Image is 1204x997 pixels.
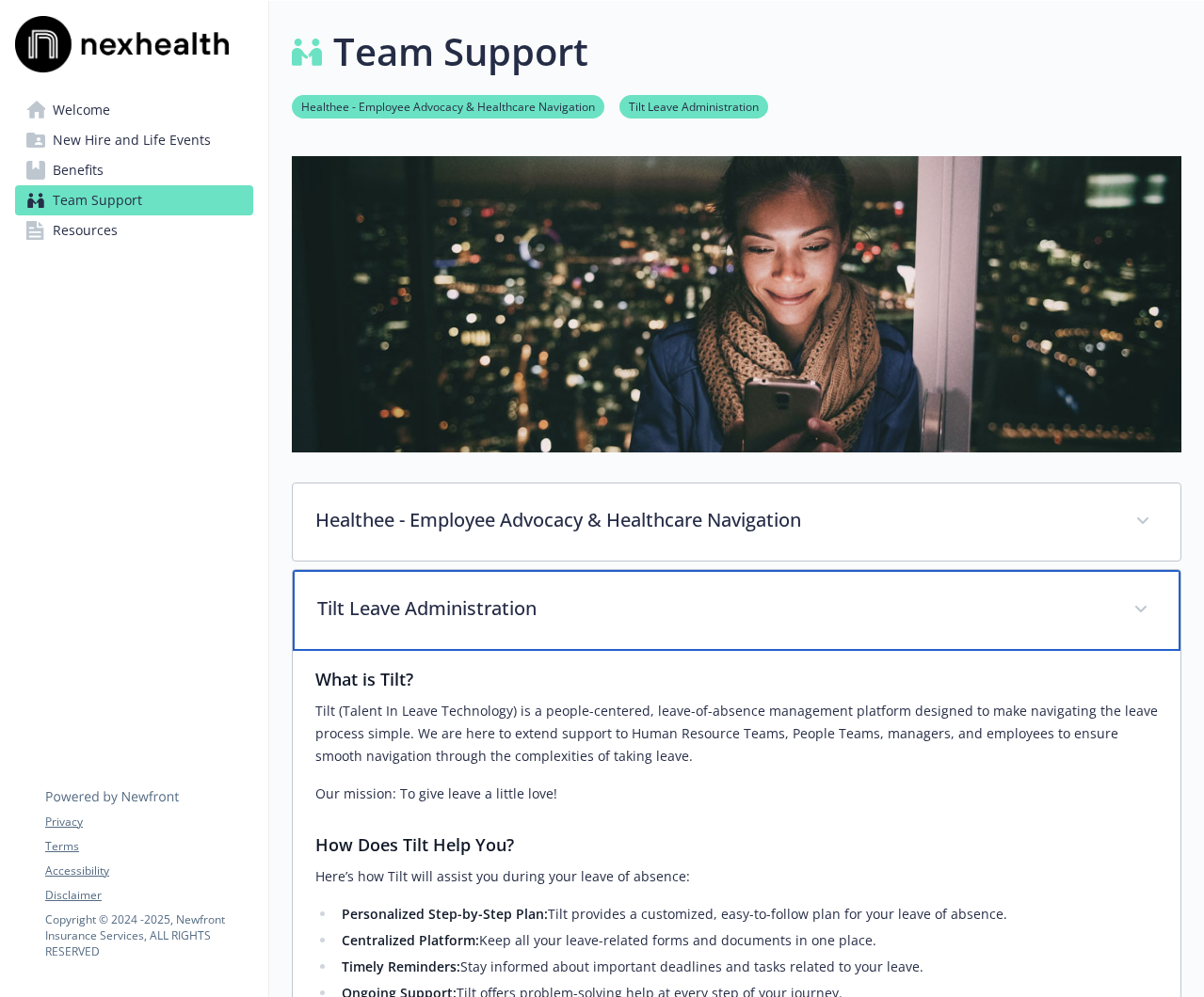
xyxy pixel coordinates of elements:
img: team support page banner [292,156,1181,452]
span: Benefits [53,155,104,185]
a: Terms [45,838,252,855]
span: Team Support [53,185,142,215]
a: Healthee - Employee Advocacy & Healthcare Navigation [292,97,604,115]
li: Keep all your leave-related forms and documents in one place. [336,929,1158,952]
a: Privacy [45,814,252,831]
strong: Personalized Step-by-Step Plan: [342,905,548,923]
p: Here’s how Tilt will assist you during your leave of absence: [315,865,1158,888]
p: Our mission: To give leave a little love! [315,783,1158,805]
a: Disclaimer [45,887,252,904]
div: Tilt Leave Administration [293,570,1180,651]
p: Tilt (Talent In Leave Technology) is a people-centered, leave-of-absence management platform desi... [315,700,1158,768]
a: Benefits [15,155,253,185]
a: Accessibility [45,862,252,879]
a: Welcome [15,95,253,125]
h3: How Does Tilt Help You? [315,831,1158,858]
span: New Hire and Life Events [53,125,211,155]
h1: Team Support [333,24,588,80]
p: Copyright © 2024 - 2025 , Newfront Insurance Services, ALL RIGHTS RESERVED [45,911,252,959]
div: Healthee - Employee Advocacy & Healthcare Navigation [293,483,1180,561]
p: Healthee - Employee Advocacy & Healthcare Navigation [315,506,1113,534]
h3: What is Tilt? [315,666,1158,692]
li: Tilt provides a customized, easy-to-follow plan for your leave of absence. [336,903,1158,926]
li: Stay informed about important deadlines and tasks related to your leave. [336,956,1158,978]
a: New Hire and Life Events [15,125,253,155]
strong: Timely Reminders: [342,957,460,975]
strong: Centralized Platform: [342,931,479,949]
a: Tilt Leave Administration [619,97,768,115]
a: Team Support [15,185,253,215]
a: Resources [15,215,253,245]
p: Tilt Leave Administration [317,594,1111,623]
span: Welcome [53,95,110,125]
span: Resources [53,215,118,245]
